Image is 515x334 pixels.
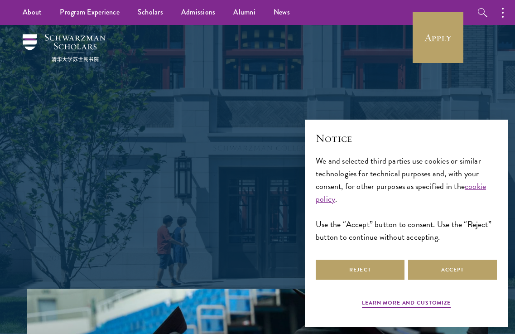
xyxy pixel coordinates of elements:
[316,131,497,146] h2: Notice
[316,260,404,280] button: Reject
[413,12,463,63] a: Apply
[362,299,451,310] button: Learn more and customize
[316,180,486,205] a: cookie policy
[23,34,106,62] img: Schwarzman Scholars
[408,260,497,280] button: Accept
[316,155,497,244] div: We and selected third parties use cookies or similar technologies for technical purposes and, wit...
